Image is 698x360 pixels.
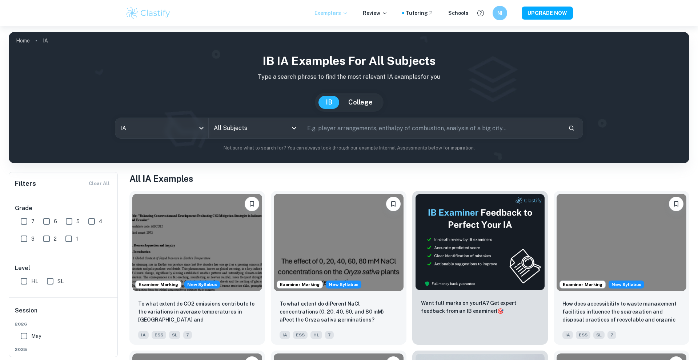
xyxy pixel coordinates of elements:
span: ESS [293,331,308,339]
button: UPGRADE NOW [522,7,573,20]
span: 1 [76,235,78,243]
div: IA [115,118,208,138]
a: Examiner MarkingStarting from the May 2026 session, the ESS IA requirements have changed. We crea... [554,191,689,345]
span: New Syllabus [326,281,361,289]
span: New Syllabus [609,281,644,289]
span: 5 [76,217,80,225]
button: IB [318,96,340,109]
button: Bookmark [669,197,683,211]
p: Type a search phrase to find the most relevant IA examples for you [15,73,683,81]
h6: Level [15,264,112,273]
span: HL [31,277,38,285]
span: Examiner Marking [136,281,181,288]
span: SL [57,277,64,285]
p: To what extent do CO2 emissions contribute to the variations in average temperatures in Indonesia... [138,300,256,324]
span: 7 [31,217,35,225]
img: profile cover [9,32,689,163]
a: ThumbnailWant full marks on yourIA? Get expert feedback from an IB examiner! [412,191,548,345]
p: To what extent do diPerent NaCl concentrations (0, 20, 40, 60, and 80 mM) aPect the Oryza sativa ... [280,300,398,324]
span: Examiner Marking [560,281,605,288]
p: How does accessibility to waste management facilities influence the segregation and disposal prac... [562,300,681,324]
span: 7 [607,331,616,339]
span: 2026 [15,321,112,327]
div: Starting from the May 2026 session, the ESS IA requirements have changed. We created this exempla... [326,281,361,289]
p: Exemplars [314,9,348,17]
div: Starting from the May 2026 session, the ESS IA requirements have changed. We created this exempla... [184,281,220,289]
span: ESS [152,331,166,339]
span: 3 [31,235,35,243]
img: ESS IA example thumbnail: To what extent do CO2 emissions contribu [132,194,262,291]
span: 7 [183,331,192,339]
p: Want full marks on your IA ? Get expert feedback from an IB examiner! [421,299,539,315]
button: NI [493,6,507,20]
span: May [31,332,41,340]
a: Examiner MarkingStarting from the May 2026 session, the ESS IA requirements have changed. We crea... [129,191,265,345]
span: IA [280,331,290,339]
button: Help and Feedback [474,7,487,19]
input: E.g. player arrangements, enthalpy of combustion, analysis of a big city... [302,118,562,138]
p: Review [363,9,388,17]
div: Starting from the May 2026 session, the ESS IA requirements have changed. We created this exempla... [609,281,644,289]
h6: Session [15,306,112,321]
p: IA [43,37,48,45]
span: HL [310,331,322,339]
h1: IB IA examples for all subjects [15,52,683,70]
span: ESS [576,331,590,339]
span: SL [593,331,605,339]
a: Schools [448,9,469,17]
h6: NI [496,9,504,17]
button: Search [565,122,578,134]
button: Open [289,123,299,133]
span: 4 [99,217,103,225]
span: Examiner Marking [277,281,322,288]
span: 6 [54,217,57,225]
span: 7 [325,331,334,339]
button: Bookmark [245,197,259,211]
span: 2025 [15,346,112,353]
img: Thumbnail [415,194,545,290]
h1: All IA Examples [129,172,689,185]
a: Tutoring [406,9,434,17]
img: ESS IA example thumbnail: To what extent do diPerent NaCl concentr [274,194,404,291]
span: 2 [54,235,57,243]
button: College [341,96,380,109]
button: Bookmark [386,197,401,211]
span: SL [169,331,180,339]
a: Home [16,36,30,46]
img: ESS IA example thumbnail: How does accessibility to waste manageme [557,194,686,291]
span: New Syllabus [184,281,220,289]
p: Not sure what to search for? You can always look through our example Internal Assessments below f... [15,144,683,152]
img: Clastify logo [125,6,171,20]
span: IA [138,331,149,339]
h6: Grade [15,204,112,213]
a: Examiner MarkingStarting from the May 2026 session, the ESS IA requirements have changed. We crea... [271,191,406,345]
h6: Filters [15,179,36,189]
span: IA [562,331,573,339]
span: 🎯 [497,308,504,314]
